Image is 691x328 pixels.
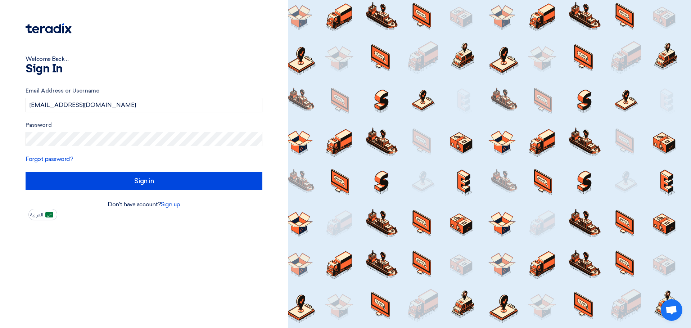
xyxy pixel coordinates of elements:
button: العربية [28,209,57,220]
a: Forgot password? [26,156,73,162]
input: Sign in [26,172,262,190]
div: Welcome Back ... [26,55,262,63]
img: ar-AR.png [45,212,53,217]
input: Enter your business email or username [26,98,262,112]
div: Don't have account? [26,200,262,209]
label: Password [26,121,262,129]
h1: Sign In [26,63,262,75]
label: Email Address or Username [26,87,262,95]
img: Teradix logo [26,23,72,33]
a: Open chat [661,299,682,321]
a: Sign up [161,201,180,208]
span: العربية [30,212,43,217]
